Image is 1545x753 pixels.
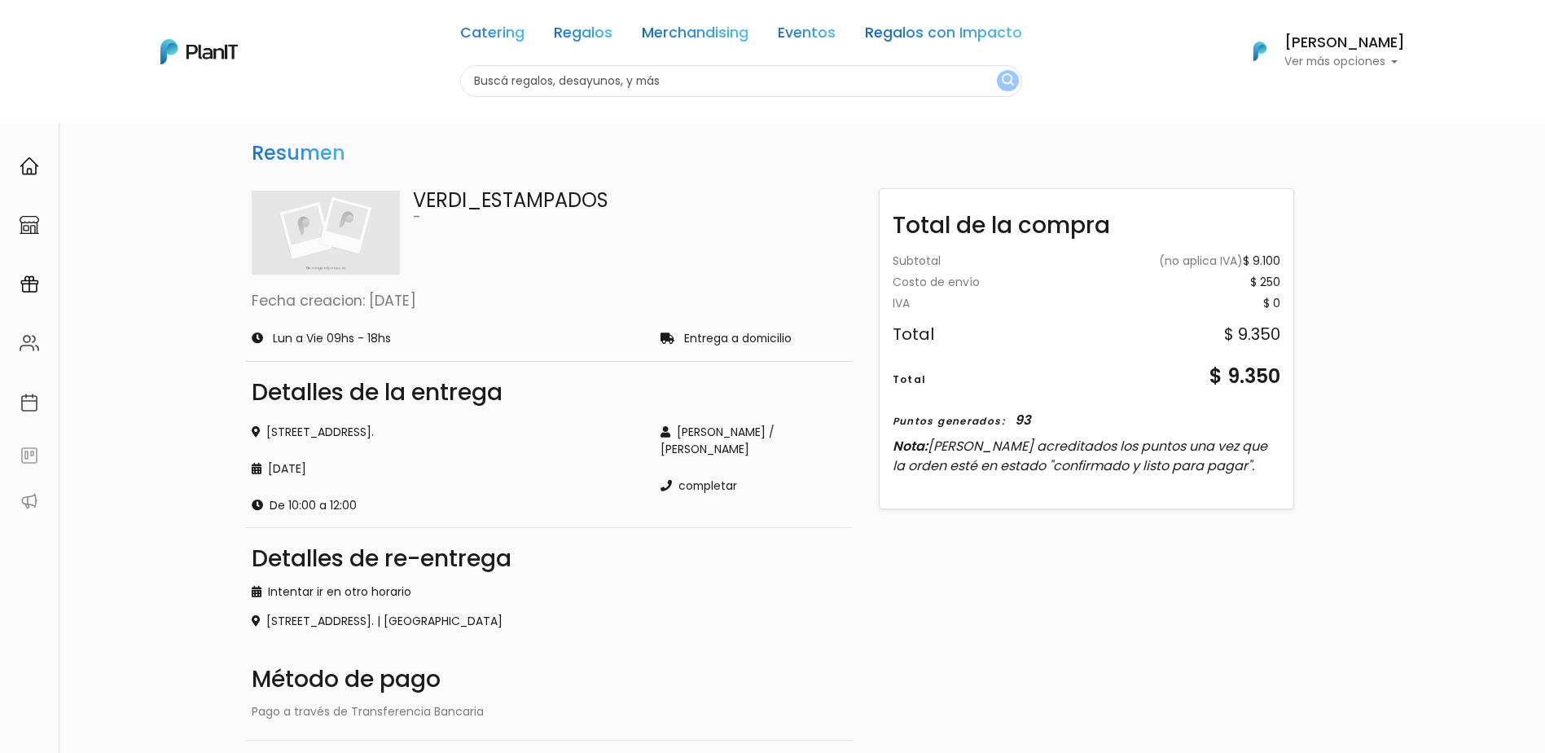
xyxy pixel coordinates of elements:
[642,26,748,46] a: Merchandising
[661,478,845,495] div: completar
[252,583,846,601] div: Intentar ir en otro horario
[20,393,39,412] img: calendar-87d922413cdce8b2cf7b7f5f62616a5cf9e4887200fb71536465627b3292af00.svg
[893,277,980,288] div: Costo de envío
[273,333,391,345] p: Lun a Vie 09hs - 18hs
[20,491,39,511] img: partners-52edf745621dab592f3b2c58e3bca9d71375a7ef29c3b500c9f145b62cc070d4.svg
[893,326,934,342] div: Total
[684,333,792,345] p: Entrega a domicilio
[460,26,525,46] a: Catering
[252,703,846,720] div: Pago a través de Transferencia Bancaria
[252,294,846,309] p: Fecha creacion: [DATE]
[1015,411,1031,430] div: 93
[865,26,1022,46] a: Regalos con Impacto
[1284,56,1405,68] p: Ver más opciones
[252,424,642,441] div: [STREET_ADDRESS].
[413,191,846,210] p: VERDI_ESTAMPADOS
[1224,326,1280,342] div: $ 9.350
[893,372,927,387] div: Total
[661,424,845,458] div: [PERSON_NAME] / [PERSON_NAME]
[460,65,1022,97] input: Buscá regalos, desayunos, y más
[1250,277,1280,288] div: $ 250
[1209,362,1280,391] div: $ 9.350
[160,39,238,64] img: PlanIt Logo
[252,381,846,404] div: Detalles de la entrega
[20,275,39,294] img: campaigns-02234683943229c281be62815700db0a1741e53638e28bf9629b52c665b00959.svg
[252,663,846,697] div: Método de pago
[20,333,39,353] img: people-662611757002400ad9ed0e3c099ab2801c6687ba6c219adb57efc949bc21e19d.svg
[893,298,910,310] div: IVA
[413,210,846,225] p: -
[893,256,941,267] div: Subtotal
[1002,73,1014,89] img: search_button-432b6d5273f82d61273b3651a40e1bd1b912527efae98b1b7a1b2c0702e16a8d.svg
[252,191,401,275] img: planit_placeholder-9427b205c7ae5e9bf800e9d23d5b17a34c4c1a44177066c4629bad40f2d9547d.png
[893,414,1005,429] div: Puntos generados:
[252,613,846,630] div: [STREET_ADDRESS]. | [GEOGRAPHIC_DATA]
[20,446,39,465] img: feedback-78b5a0c8f98aac82b08bfc38622c3050aee476f2c9584af64705fc4e61158814.svg
[1284,36,1405,51] h6: [PERSON_NAME]
[1232,30,1405,73] button: PlanIt Logo [PERSON_NAME] Ver más opciones
[1159,256,1280,267] div: $ 9.100
[1242,33,1278,69] img: PlanIt Logo
[20,156,39,176] img: home-e721727adea9d79c4d83392d1f703f7f8bce08238fde08b1acbfd93340b81755.svg
[554,26,612,46] a: Regalos
[245,135,352,172] h3: Resumen
[20,215,39,235] img: marketplace-4ceaa7011d94191e9ded77b95e3339b90024bf715f7c57f8cf31f2d8c509eaba.svg
[1159,253,1243,269] span: (no aplica IVA)
[252,497,642,514] div: De 10:00 a 12:00
[893,437,1280,476] p: Nota:
[1263,298,1280,310] div: $ 0
[778,26,836,46] a: Eventos
[893,437,1267,475] span: [PERSON_NAME] acreditados los puntos una vez que la orden esté en estado "confirmado y listo para...
[252,460,642,478] div: [DATE]
[252,548,846,570] div: Detalles de re-entrega
[880,196,1293,243] div: Total de la compra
